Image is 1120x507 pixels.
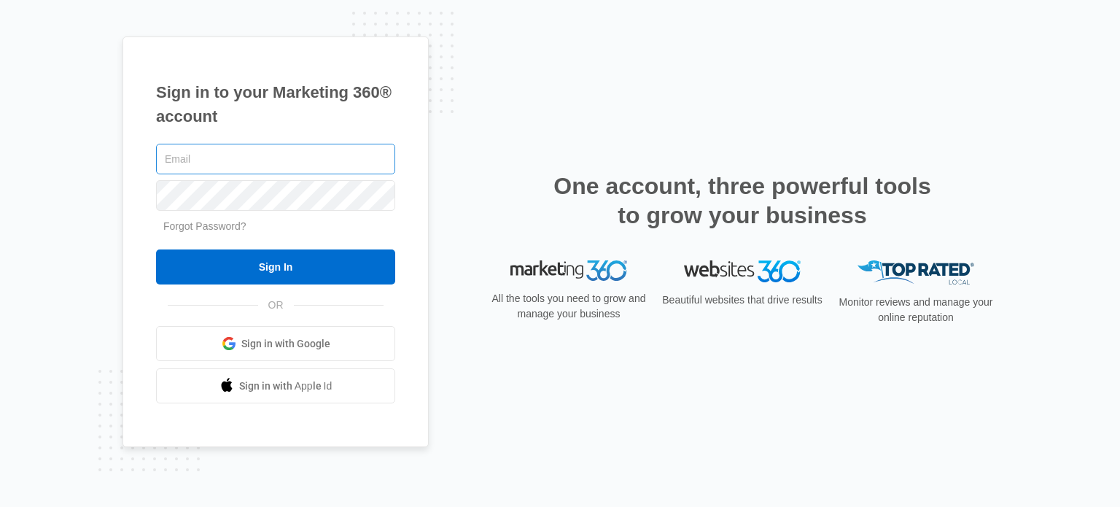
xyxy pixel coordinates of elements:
input: Sign In [156,249,395,285]
p: All the tools you need to grow and manage your business [487,291,650,322]
a: Sign in with Apple Id [156,368,395,403]
img: Marketing 360 [510,260,627,281]
p: Beautiful websites that drive results [661,293,824,308]
span: Sign in with Apple Id [239,379,332,394]
h1: Sign in to your Marketing 360® account [156,80,395,128]
span: Sign in with Google [241,336,330,352]
img: Top Rated Local [857,260,974,285]
h2: One account, three powerful tools to grow your business [549,171,936,230]
input: Email [156,144,395,174]
p: Monitor reviews and manage your online reputation [834,295,997,325]
a: Sign in with Google [156,326,395,361]
span: OR [258,298,294,313]
a: Forgot Password? [163,220,246,232]
img: Websites 360 [684,260,801,282]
